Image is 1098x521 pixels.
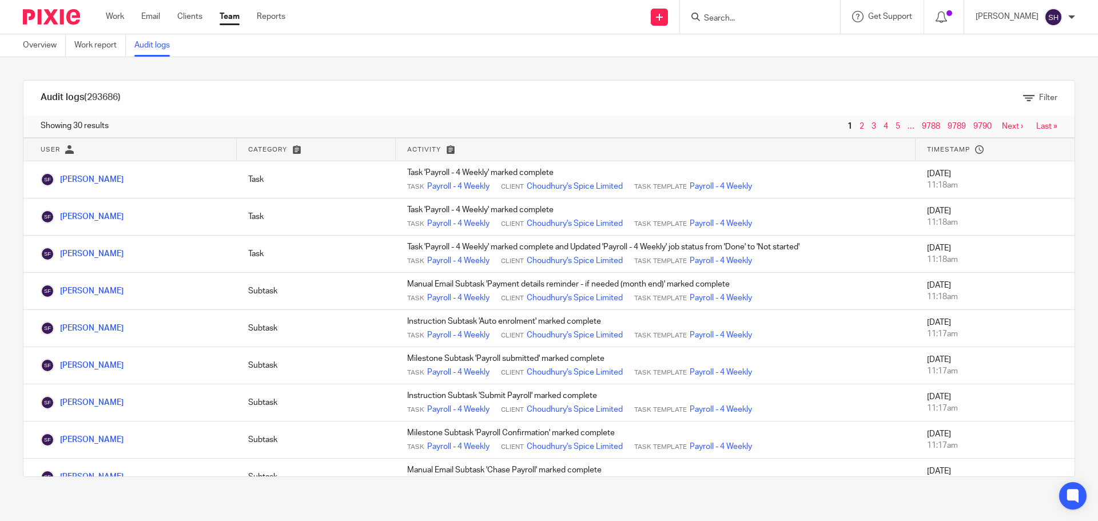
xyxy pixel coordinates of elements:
[872,122,876,130] a: 3
[41,213,124,221] a: [PERSON_NAME]
[41,436,124,444] a: [PERSON_NAME]
[527,255,623,267] a: Choudhury's Spice Limited
[237,236,396,273] td: Task
[976,11,1039,22] p: [PERSON_NAME]
[237,310,396,347] td: Subtask
[527,181,623,192] a: Choudhury's Spice Limited
[41,284,54,298] img: Sarah Fox
[177,11,202,22] a: Clients
[396,347,916,384] td: Milestone Subtask 'Payroll submitted' marked complete
[23,9,80,25] img: Pixie
[527,367,623,378] a: Choudhury's Spice Limited
[634,182,687,192] span: Task Template
[1002,122,1023,130] a: Next ›
[916,459,1075,496] td: [DATE]
[927,365,1063,377] div: 11:17am
[927,403,1063,414] div: 11:17am
[407,294,424,303] span: Task
[860,122,864,130] a: 2
[41,473,124,481] a: [PERSON_NAME]
[916,310,1075,347] td: [DATE]
[527,441,623,452] a: Choudhury's Spice Limited
[845,120,855,133] span: 1
[427,441,490,452] a: Payroll - 4 Weekly
[41,146,60,153] span: User
[427,367,490,378] a: Payroll - 4 Weekly
[106,11,124,22] a: Work
[427,218,490,229] a: Payroll - 4 Weekly
[407,220,424,229] span: Task
[41,173,54,186] img: Sarah Fox
[527,404,623,415] a: Choudhury's Spice Limited
[690,255,752,267] a: Payroll - 4 Weekly
[690,329,752,341] a: Payroll - 4 Weekly
[927,217,1063,228] div: 11:18am
[237,347,396,384] td: Subtask
[248,146,287,153] span: Category
[41,399,124,407] a: [PERSON_NAME]
[927,254,1063,265] div: 11:18am
[634,443,687,452] span: Task Template
[427,255,490,267] a: Payroll - 4 Weekly
[1036,122,1057,130] a: Last »
[41,321,54,335] img: Sarah Fox
[396,384,916,421] td: Instruction Subtask 'Submit Payroll' marked complete
[922,122,940,130] a: 9788
[396,161,916,198] td: Task 'Payroll - 4 Weekly' marked complete
[501,257,524,266] span: Client
[237,198,396,236] td: Task
[905,120,917,133] span: …
[634,294,687,303] span: Task Template
[407,443,424,452] span: Task
[527,292,623,304] a: Choudhury's Spice Limited
[927,440,1063,451] div: 11:17am
[896,122,900,130] a: 5
[427,404,490,415] a: Payroll - 4 Weekly
[501,182,524,192] span: Client
[916,198,1075,236] td: [DATE]
[237,421,396,459] td: Subtask
[41,470,54,484] img: Sarah Fox
[237,459,396,496] td: Subtask
[237,273,396,310] td: Subtask
[634,368,687,377] span: Task Template
[396,421,916,459] td: Milestone Subtask 'Payroll Confirmation' marked complete
[527,329,623,341] a: Choudhury's Spice Limited
[427,292,490,304] a: Payroll - 4 Weekly
[634,220,687,229] span: Task Template
[501,405,524,415] span: Client
[220,11,240,22] a: Team
[407,182,424,192] span: Task
[501,220,524,229] span: Client
[41,359,54,372] img: Sarah Fox
[407,405,424,415] span: Task
[916,421,1075,459] td: [DATE]
[916,273,1075,310] td: [DATE]
[41,210,54,224] img: Sarah Fox
[427,329,490,341] a: Payroll - 4 Weekly
[927,180,1063,191] div: 11:18am
[407,368,424,377] span: Task
[973,122,992,130] a: 9790
[501,368,524,377] span: Client
[23,34,66,57] a: Overview
[927,291,1063,303] div: 11:18am
[703,14,806,24] input: Search
[501,443,524,452] span: Client
[634,257,687,266] span: Task Template
[41,324,124,332] a: [PERSON_NAME]
[41,247,54,261] img: Sarah Fox
[237,161,396,198] td: Task
[396,236,916,273] td: Task 'Payroll - 4 Weekly' marked complete and Updated 'Payroll - 4 Weekly' job status from 'Done'...
[916,161,1075,198] td: [DATE]
[916,236,1075,273] td: [DATE]
[690,292,752,304] a: Payroll - 4 Weekly
[845,122,1057,131] nav: pager
[141,11,160,22] a: Email
[690,218,752,229] a: Payroll - 4 Weekly
[396,198,916,236] td: Task 'Payroll - 4 Weekly' marked complete
[916,384,1075,421] td: [DATE]
[396,310,916,347] td: Instruction Subtask 'Auto enrolment' marked complete
[257,11,285,22] a: Reports
[41,396,54,409] img: Sarah Fox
